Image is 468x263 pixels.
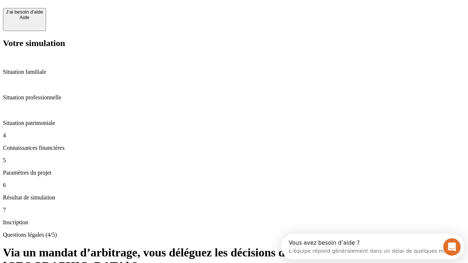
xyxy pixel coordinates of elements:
p: 4 [3,132,465,139]
p: Questions légales (4/5) [3,232,465,238]
p: 7 [3,207,465,213]
div: Ouvrir le Messenger Intercom [3,3,201,23]
div: J’ai besoin d'aide [6,9,43,15]
p: Inscription [3,219,465,226]
h2: Votre simulation [3,38,465,48]
p: Situation professionnelle [3,94,465,101]
div: Aide [6,15,43,20]
p: 5 [3,157,465,164]
button: J’ai besoin d'aideAide [3,8,46,31]
p: Situation familiale [3,69,465,75]
p: 6 [3,182,465,188]
iframe: Intercom live chat [443,238,461,256]
iframe: Intercom live chat discovery launcher [281,234,464,259]
p: Connaissances financières [3,145,465,151]
div: Vous avez besoin d’aide ? [8,6,180,12]
p: Situation patrimoniale [3,120,465,126]
p: Résultat de simulation [3,194,465,201]
p: Paramètres du projet [3,169,465,176]
div: L’équipe répond généralement dans un délai de quelques minutes. [8,12,180,20]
